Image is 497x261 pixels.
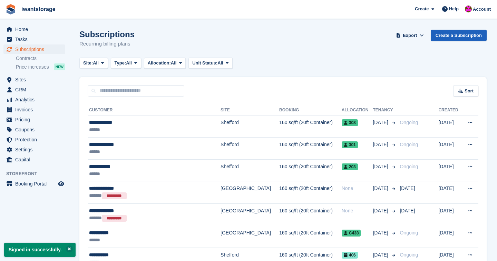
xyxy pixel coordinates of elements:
th: Customer [88,105,221,116]
span: Ongoing [400,164,418,169]
h1: Subscriptions [79,30,135,39]
span: Site: [83,60,93,67]
span: 406 [342,252,358,259]
span: Account [473,6,491,13]
a: menu [3,75,65,84]
a: Preview store [57,180,65,188]
button: Type: All [111,58,141,69]
th: Tenancy [373,105,397,116]
td: Shefford [221,138,279,160]
a: Contracts [16,55,65,62]
span: Price increases [16,64,49,70]
td: [DATE] [438,116,461,138]
span: Type: [115,60,126,67]
span: 308 [342,119,358,126]
span: Ongoing [400,120,418,125]
span: [DATE] [373,185,389,192]
a: menu [3,44,65,54]
button: Site: All [79,58,108,69]
td: [DATE] [438,204,461,226]
td: [GEOGRAPHIC_DATA] [221,226,279,248]
span: Unit Status: [192,60,217,67]
span: Protection [15,135,57,144]
span: [DATE] [373,229,389,237]
span: Ongoing [400,142,418,147]
span: Export [403,32,417,39]
span: [DATE] [373,119,389,126]
th: Allocation [342,105,373,116]
td: [DATE] [438,138,461,160]
span: Create [415,6,429,12]
th: Created [438,105,461,116]
span: [DATE] [400,208,415,213]
a: menu [3,85,65,94]
a: menu [3,115,65,124]
td: 160 sq/ft (20ft Container) [279,204,342,226]
a: menu [3,155,65,164]
div: None [342,207,373,214]
td: 160 sq/ft (20ft Container) [279,181,342,204]
span: Settings [15,145,57,154]
span: Coupons [15,125,57,134]
span: Invoices [15,105,57,114]
td: [DATE] [438,181,461,204]
td: Shefford [221,116,279,138]
span: 203 [342,163,358,170]
a: iwantstorage [19,3,58,15]
img: stora-icon-8386f47178a22dfd0bd8f6a31ec36ba5ce8667c1dd55bd0f319d3a0aa187defe.svg [6,4,16,14]
span: Ongoing [400,252,418,258]
img: Jonathan [465,6,472,12]
th: Booking [279,105,342,116]
span: C438 [342,230,361,237]
button: Export [395,30,425,41]
p: Recurring billing plans [79,40,135,48]
span: Home [15,24,57,34]
a: menu [3,125,65,134]
span: 301 [342,141,358,148]
a: menu [3,135,65,144]
span: [DATE] [373,141,389,148]
span: [DATE] [373,251,389,259]
button: Allocation: All [144,58,186,69]
td: 160 sq/ft (20ft Container) [279,138,342,160]
a: menu [3,34,65,44]
p: Signed in successfully. [4,243,76,257]
span: [DATE] [373,207,389,214]
a: Price increases NEW [16,63,65,71]
span: CRM [15,85,57,94]
span: Help [449,6,459,12]
td: 160 sq/ft (20ft Container) [279,159,342,181]
td: 160 sq/ft (20ft Container) [279,226,342,248]
span: [DATE] [400,185,415,191]
th: Site [221,105,279,116]
span: Booking Portal [15,179,57,189]
span: Sites [15,75,57,84]
td: [GEOGRAPHIC_DATA] [221,181,279,204]
span: Analytics [15,95,57,104]
td: 160 sq/ft (20ft Container) [279,116,342,138]
a: menu [3,105,65,114]
span: Subscriptions [15,44,57,54]
a: menu [3,24,65,34]
span: Tasks [15,34,57,44]
a: Create a Subscription [431,30,487,41]
td: [GEOGRAPHIC_DATA] [221,204,279,226]
div: None [342,185,373,192]
span: Capital [15,155,57,164]
span: All [217,60,223,67]
a: menu [3,95,65,104]
span: All [171,60,177,67]
span: Pricing [15,115,57,124]
span: Storefront [6,170,69,177]
button: Unit Status: All [188,58,232,69]
td: [DATE] [438,226,461,248]
span: Sort [465,88,474,94]
span: Allocation: [148,60,171,67]
span: Ongoing [400,230,418,235]
span: [DATE] [373,163,389,170]
span: All [93,60,99,67]
td: [DATE] [438,159,461,181]
a: menu [3,145,65,154]
span: All [126,60,132,67]
div: NEW [54,63,65,70]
